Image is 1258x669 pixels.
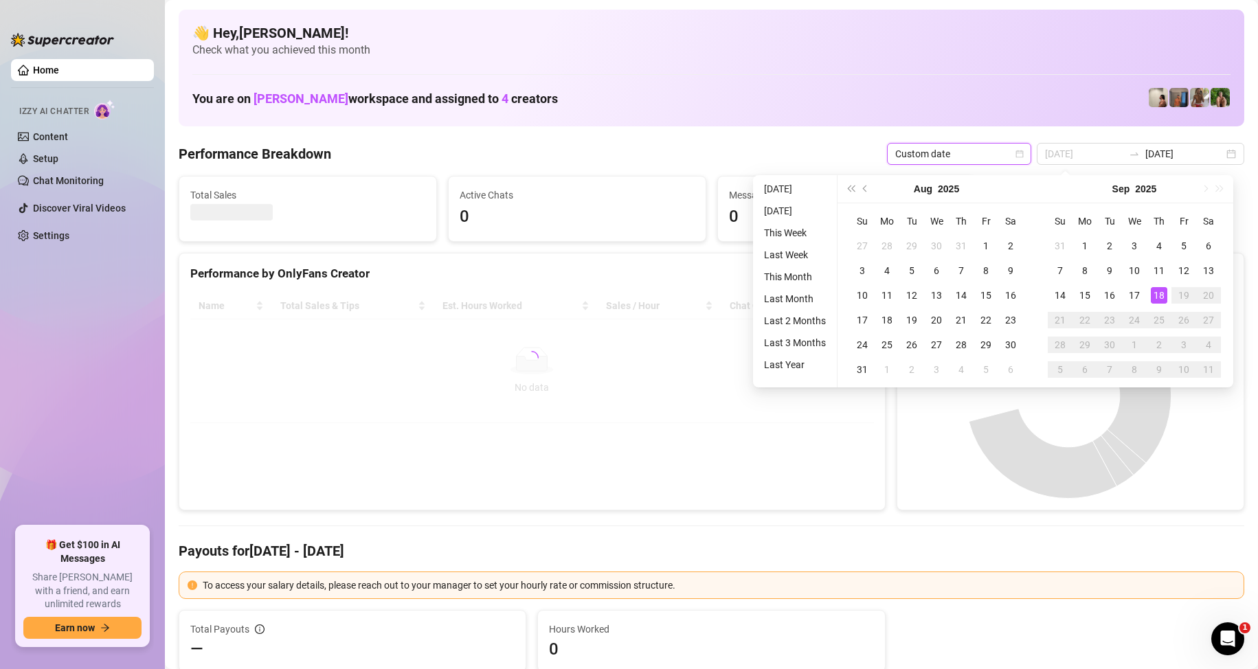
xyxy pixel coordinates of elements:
[899,332,924,357] td: 2025-08-26
[1052,238,1068,254] div: 31
[33,203,126,214] a: Discover Viral Videos
[1211,88,1230,107] img: Nathaniel
[1048,308,1072,332] td: 2025-09-21
[1176,287,1192,304] div: 19
[1101,361,1118,378] div: 7
[759,181,831,197] li: [DATE]
[1151,361,1167,378] div: 9
[1171,209,1196,234] th: Fr
[188,580,197,590] span: exclamation-circle
[1097,209,1122,234] th: Tu
[759,313,831,329] li: Last 2 Months
[1101,238,1118,254] div: 2
[1048,357,1072,382] td: 2025-10-05
[879,337,895,353] div: 25
[953,287,969,304] div: 14
[854,312,871,328] div: 17
[190,622,249,637] span: Total Payouts
[899,234,924,258] td: 2025-07-29
[875,357,899,382] td: 2025-09-01
[1151,262,1167,279] div: 11
[978,361,994,378] div: 5
[879,287,895,304] div: 11
[998,258,1023,283] td: 2025-08-09
[875,209,899,234] th: Mo
[100,623,110,633] span: arrow-right
[974,283,998,308] td: 2025-08-15
[1072,357,1097,382] td: 2025-10-06
[192,23,1231,43] h4: 👋 Hey, [PERSON_NAME] !
[903,337,920,353] div: 26
[1048,209,1072,234] th: Su
[974,308,998,332] td: 2025-08-22
[998,308,1023,332] td: 2025-08-23
[759,334,831,351] li: Last 3 Months
[953,262,969,279] div: 7
[924,283,949,308] td: 2025-08-13
[1097,332,1122,357] td: 2025-09-30
[549,638,873,660] span: 0
[949,258,974,283] td: 2025-08-07
[1126,238,1143,254] div: 3
[924,234,949,258] td: 2025-07-30
[1126,287,1143,304] div: 17
[179,541,1244,560] h4: Payouts for [DATE] - [DATE]
[94,100,115,120] img: AI Chatter
[854,361,871,378] div: 31
[1002,287,1019,304] div: 16
[1072,209,1097,234] th: Mo
[1200,287,1217,304] div: 20
[460,188,695,203] span: Active Chats
[1169,88,1189,107] img: Wayne
[854,262,871,279] div: 3
[759,225,831,241] li: This Week
[1196,258,1221,283] td: 2025-09-13
[850,283,875,308] td: 2025-08-10
[928,361,945,378] div: 3
[974,209,998,234] th: Fr
[914,175,932,203] button: Choose a month
[974,332,998,357] td: 2025-08-29
[192,91,558,106] h1: You are on workspace and assigned to creators
[850,357,875,382] td: 2025-08-31
[1101,312,1118,328] div: 23
[978,262,994,279] div: 8
[1002,238,1019,254] div: 2
[1171,308,1196,332] td: 2025-09-26
[1239,622,1250,633] span: 1
[1052,361,1068,378] div: 5
[998,234,1023,258] td: 2025-08-02
[1122,332,1147,357] td: 2025-10-01
[254,91,348,106] span: [PERSON_NAME]
[1072,258,1097,283] td: 2025-09-08
[998,283,1023,308] td: 2025-08-16
[974,258,998,283] td: 2025-08-08
[1112,175,1130,203] button: Choose a month
[1072,234,1097,258] td: 2025-09-01
[1002,262,1019,279] div: 9
[1077,238,1093,254] div: 1
[879,238,895,254] div: 28
[524,350,539,365] span: loading
[1122,209,1147,234] th: We
[1135,175,1156,203] button: Choose a year
[875,234,899,258] td: 2025-07-28
[1122,308,1147,332] td: 2025-09-24
[895,144,1023,164] span: Custom date
[1048,332,1072,357] td: 2025-09-28
[1129,148,1140,159] span: swap-right
[875,332,899,357] td: 2025-08-25
[1149,88,1168,107] img: Ralphy
[1126,337,1143,353] div: 1
[949,234,974,258] td: 2025-07-31
[1126,262,1143,279] div: 10
[1077,287,1093,304] div: 15
[1145,146,1224,161] input: End date
[1077,337,1093,353] div: 29
[978,337,994,353] div: 29
[1196,357,1221,382] td: 2025-10-11
[903,361,920,378] div: 2
[1147,357,1171,382] td: 2025-10-09
[1002,337,1019,353] div: 30
[1200,361,1217,378] div: 11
